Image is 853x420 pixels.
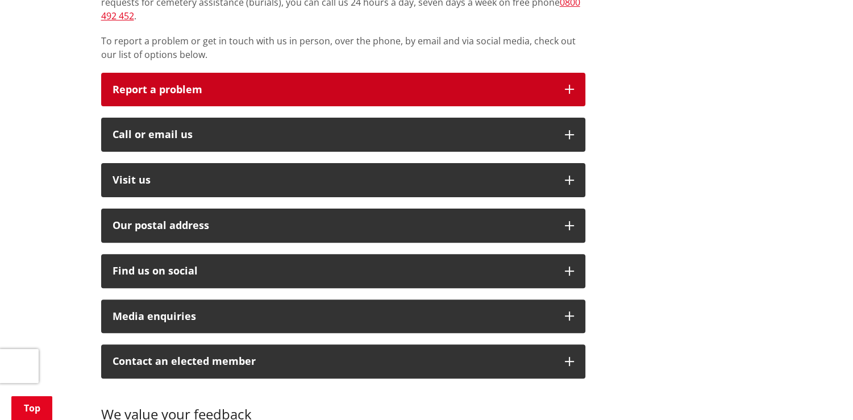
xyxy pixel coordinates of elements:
[101,254,585,288] button: Find us on social
[113,174,554,186] p: Visit us
[113,356,554,367] p: Contact an elected member
[113,84,554,95] p: Report a problem
[113,265,554,277] div: Find us on social
[801,372,842,413] iframe: Messenger Launcher
[101,344,585,379] button: Contact an elected member
[113,129,554,140] div: Call or email us
[101,300,585,334] button: Media enquiries
[11,396,52,420] a: Top
[113,311,554,322] div: Media enquiries
[101,34,585,61] p: To report a problem or get in touch with us in person, over the phone, by email and via social me...
[101,209,585,243] button: Our postal address
[101,163,585,197] button: Visit us
[101,118,585,152] button: Call or email us
[101,73,585,107] button: Report a problem
[113,220,554,231] h2: Our postal address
